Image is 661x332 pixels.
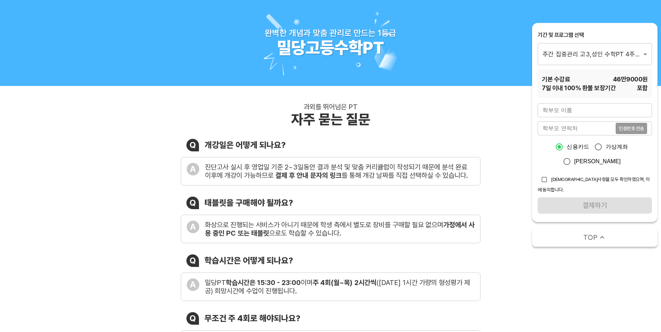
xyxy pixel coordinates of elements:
span: 7 일 이내 100% 환불 보장기간 [542,84,616,92]
div: 기간 및 프로그램 선택 [538,31,652,39]
span: TOP [583,232,598,242]
b: 가정에서 사용 중인 PC 또는 태블릿 [205,221,475,237]
input: 학부모 연락처를 입력해주세요 [538,121,616,135]
div: A [187,221,199,233]
span: [DEMOGRAPHIC_DATA]사항을 모두 확인하였으며, 이에 동의합니다. [538,176,650,192]
div: 자주 묻는 질문 [291,111,370,128]
b: 학습시간은 15:30 - 23:00 [226,278,301,287]
span: 46만9000 원 [613,75,648,84]
div: 개강일은 어떻게 되나요? [205,140,286,150]
span: [PERSON_NAME] [574,157,621,166]
div: 과외를 뛰어넘은 PT [303,103,358,111]
div: Q [186,254,199,267]
span: 신용카드 [567,143,589,151]
span: 가상계좌 [606,143,628,151]
input: 학부모 이름을 입력해주세요 [538,103,652,117]
span: 포함 [637,84,648,92]
div: Q [186,197,199,209]
span: 기본 수강료 [542,75,570,84]
div: 밀당고등수학PT [277,38,384,58]
div: 학습시간은 어떻게 되나요? [205,255,293,266]
div: 밀당PT 이며 ([DATE] 1시간 가량의 형성평가 제공) 희망시간에 수업이 진행됩니다. [205,278,475,295]
b: 주 4회(월~목) 2시간씩 [313,278,376,287]
div: 주간 집중관리 고3,성인 수학PT 4주(약 1개월) 프로그램_120분 [538,43,652,65]
b: 결제 후 안내 문자의 링크 [275,171,341,180]
div: 무조건 주 4회로 해야되나요? [205,313,300,323]
div: A [187,278,199,291]
div: 화상으로 진행되는 서비스가 아니기 때문에 학생 측에서 별도로 장비를 구매할 필요 없으며 으로도 학습할 수 있습니다. [205,221,475,237]
div: 진단고사 실시 후 영업일 기준 2~3일동안 결과 분석 및 맞춤 커리큘럼이 작성되기 때문에 분석 완료 이후에 개강이 가능하므로 를 통해 개강 날짜를 직접 선택하실 수 있습니다. [205,163,475,180]
div: 완벽한 개념과 맞춤 관리로 만드는 1등급 [265,28,396,38]
div: Q [186,139,199,151]
div: Q [186,312,199,325]
button: TOP [532,228,658,247]
div: 태블릿을 구매해야 될까요? [205,198,293,208]
div: A [187,163,199,175]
